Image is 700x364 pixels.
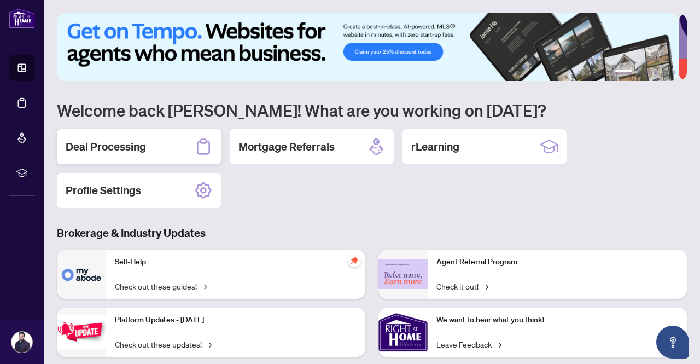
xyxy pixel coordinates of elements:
button: 2 [637,70,641,74]
span: → [496,338,501,350]
a: Check out these updates!→ [115,338,212,350]
h2: Deal Processing [66,139,146,154]
img: Agent Referral Program [378,259,428,289]
a: Leave Feedback→ [436,338,501,350]
a: Check out these guides!→ [115,280,207,292]
span: pushpin [348,254,361,267]
img: Slide 0 [57,13,679,81]
h2: Profile Settings [66,183,141,198]
p: Agent Referral Program [436,256,678,268]
span: → [201,280,207,292]
button: 3 [645,70,650,74]
h1: Welcome back [PERSON_NAME]! What are you working on [DATE]? [57,100,687,120]
button: 1 [615,70,632,74]
a: Check it out!→ [436,280,488,292]
img: Self-Help [57,250,106,299]
p: Self-Help [115,256,357,268]
span: → [206,338,212,350]
button: Open asap [656,326,689,359]
p: We want to hear what you think! [436,314,678,326]
img: Profile Icon [11,332,32,353]
button: 5 [663,70,667,74]
img: We want to hear what you think! [378,308,428,357]
h2: Mortgage Referrals [238,139,335,154]
button: 6 [672,70,676,74]
h3: Brokerage & Industry Updates [57,226,687,241]
h2: rLearning [411,139,459,154]
p: Platform Updates - [DATE] [115,314,357,326]
button: 4 [654,70,658,74]
span: → [483,280,488,292]
img: Platform Updates - July 21, 2025 [57,315,106,349]
img: logo [9,8,35,28]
